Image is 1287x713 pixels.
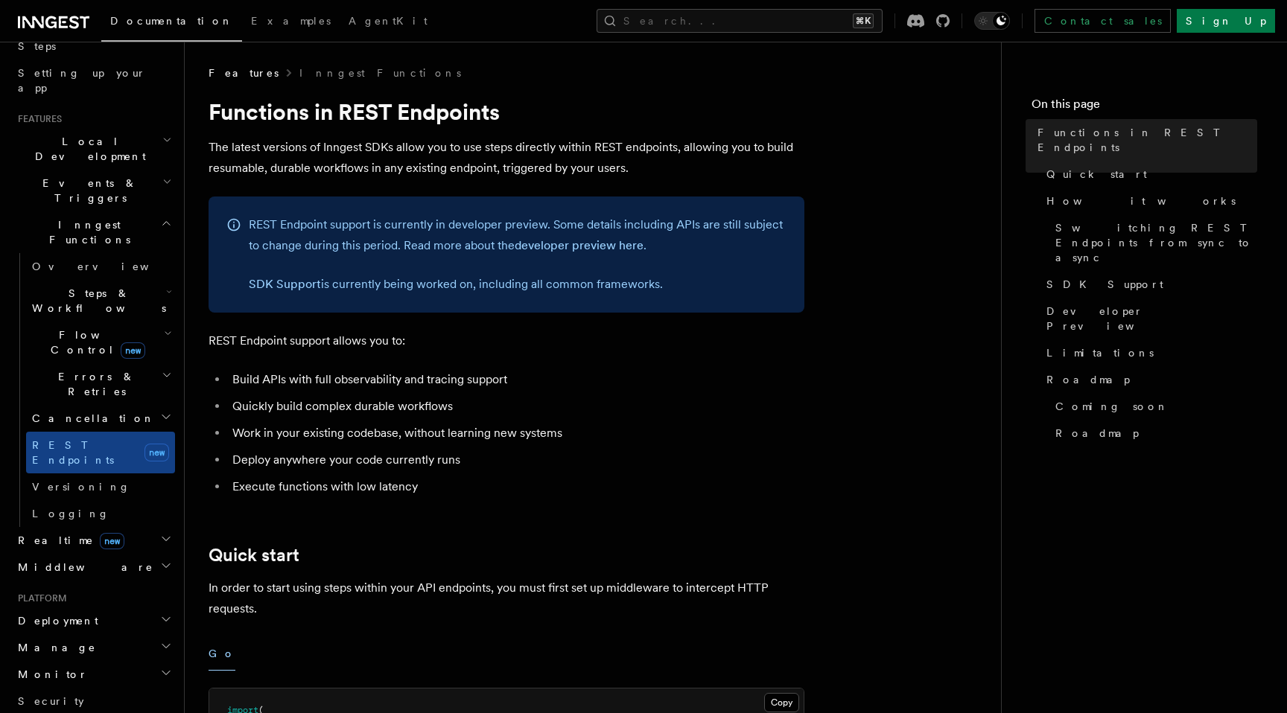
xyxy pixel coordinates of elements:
a: Versioning [26,473,175,500]
span: Events & Triggers [12,176,162,205]
button: Copy [764,693,799,712]
span: Middleware [12,560,153,575]
button: Steps & Workflows [26,280,175,322]
span: SDK Support [1046,277,1163,292]
span: Monitor [12,667,88,682]
span: Examples [251,15,331,27]
li: Execute functions with low latency [228,476,804,497]
button: Inngest Functions [12,211,175,253]
span: new [121,342,145,359]
span: Manage [12,640,96,655]
li: Build APIs with full observability and tracing support [228,369,804,390]
li: Work in your existing codebase, without learning new systems [228,423,804,444]
button: Cancellation [26,405,175,432]
a: Functions in REST Endpoints [1032,119,1257,161]
a: REST Endpointsnew [26,432,175,473]
a: developer preview here [515,238,643,252]
button: Realtimenew [12,527,175,554]
a: Quick start [209,545,299,566]
a: Overview [26,253,175,280]
span: Versioning [32,481,130,493]
a: Documentation [101,4,242,42]
button: Manage [12,634,175,661]
span: Logging [32,508,109,519]
button: Local Development [12,128,175,170]
a: Logging [26,500,175,527]
a: Coming soon [1049,393,1257,420]
button: Monitor [12,661,175,688]
span: Deployment [12,613,98,628]
button: Go [209,637,235,671]
div: Inngest Functions [12,253,175,527]
button: Events & Triggers [12,170,175,211]
button: Deployment [12,607,175,634]
span: Setting up your app [18,67,146,94]
button: Search...⌘K [597,9,883,33]
a: Examples [242,4,340,40]
li: Quickly build complex durable workflows [228,396,804,417]
button: Middleware [12,554,175,581]
p: The latest versions of Inngest SDKs allow you to use steps directly within REST endpoints, allowi... [209,137,804,179]
p: is currently being worked on, including all common frameworks. [249,274,786,295]
button: Toggle dark mode [974,12,1010,30]
a: SDK Support [1040,271,1257,298]
a: Switching REST Endpoints from sync to async [1049,214,1257,271]
span: Quick start [1046,167,1147,182]
span: Developer Preview [1046,304,1257,333]
span: REST Endpoints [32,439,114,466]
span: Overview [32,260,185,272]
a: Sign Up [1177,9,1275,33]
a: How it works [1040,188,1257,214]
button: Flow Controlnew [26,322,175,363]
a: Limitations [1040,339,1257,366]
a: Roadmap [1040,366,1257,393]
span: AgentKit [349,15,428,27]
button: Errors & Retries [26,363,175,405]
p: REST Endpoint support is currently in developer preview. Some details including APIs are still su... [249,214,786,256]
span: Limitations [1046,345,1154,360]
span: Local Development [12,134,162,164]
span: Roadmap [1046,372,1130,387]
a: AgentKit [340,4,436,40]
span: Coming soon [1055,399,1169,414]
a: Quick start [1040,161,1257,188]
span: Errors & Retries [26,369,162,399]
span: Features [12,113,62,125]
p: REST Endpoint support allows you to: [209,330,804,351]
kbd: ⌘K [853,13,874,28]
span: Inngest Functions [12,217,161,247]
span: Cancellation [26,411,155,426]
span: Steps & Workflows [26,286,166,316]
span: Functions in REST Endpoints [1037,125,1257,155]
span: Security [18,695,84,707]
span: Roadmap [1055,426,1139,441]
a: Setting up your app [12,60,175,101]
a: Developer Preview [1040,298,1257,339]
span: new [100,533,124,549]
span: Realtime [12,533,124,548]
span: Flow Control [26,327,164,357]
li: Deploy anywhere your code currently runs [228,450,804,470]
a: Contact sales [1035,9,1171,33]
span: How it works [1046,194,1236,208]
p: In order to start using steps within your API endpoints, you must first set up middleware to inte... [209,578,804,619]
h4: On this page [1032,95,1257,119]
span: Documentation [110,15,233,27]
a: Inngest Functions [299,65,461,80]
a: Roadmap [1049,420,1257,447]
span: Platform [12,592,67,604]
a: SDK Support [249,277,321,291]
span: Features [209,65,279,80]
span: new [144,444,169,461]
h1: Functions in REST Endpoints [209,98,804,125]
span: Switching REST Endpoints from sync to async [1055,220,1257,265]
